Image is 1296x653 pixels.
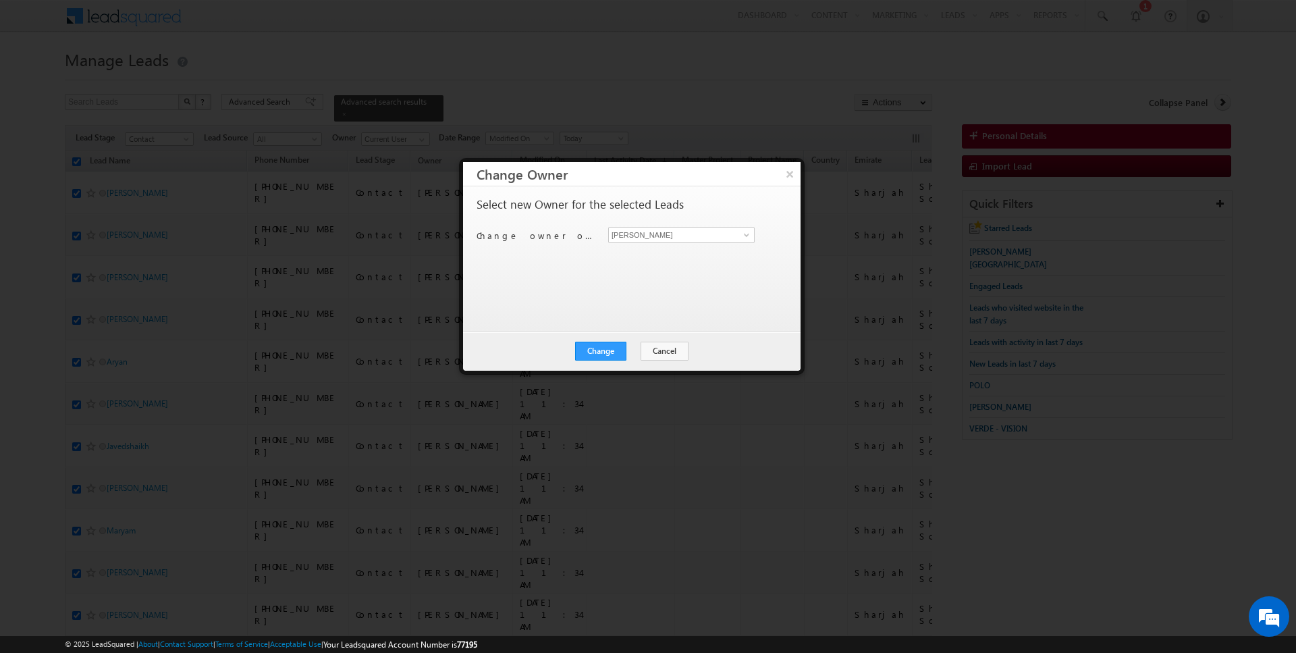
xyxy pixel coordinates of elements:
[779,162,801,186] button: ×
[270,639,321,648] a: Acceptable Use
[65,638,477,651] span: © 2025 LeadSquared | | | | |
[138,639,158,648] a: About
[575,342,626,361] button: Change
[215,639,268,648] a: Terms of Service
[477,230,598,242] p: Change owner of 50 leads to
[160,639,213,648] a: Contact Support
[457,639,477,650] span: 77195
[477,199,684,211] p: Select new Owner for the selected Leads
[641,342,688,361] button: Cancel
[477,162,801,186] h3: Change Owner
[323,639,477,650] span: Your Leadsquared Account Number is
[736,228,753,242] a: Show All Items
[608,227,755,243] input: Type to Search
